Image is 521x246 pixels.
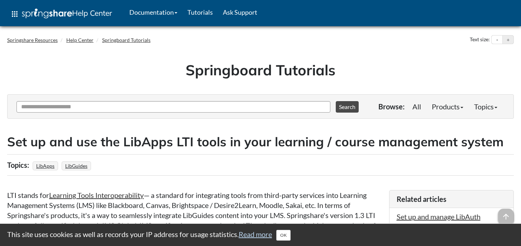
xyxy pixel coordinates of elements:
[468,35,491,44] div: Text size:
[102,37,150,43] a: Springboard Tutorials
[239,230,272,238] a: Read more
[5,3,117,25] a: apps Help Center
[182,3,218,21] a: Tutorials
[34,221,137,230] a: fully certified through IMS Global
[7,37,58,43] a: Springshare Resources
[7,158,31,172] div: Topics:
[35,161,56,171] a: LibApps
[336,101,359,113] button: Search
[64,161,89,171] a: LibGuides
[10,10,19,18] span: apps
[276,230,291,241] button: Close
[13,60,508,80] h1: Springboard Tutorials
[22,9,72,18] img: Springshare
[124,3,182,21] a: Documentation
[426,99,469,114] a: Products
[218,3,262,21] a: Ask Support
[49,191,144,199] a: Learning Tools Interoperability
[397,212,481,241] a: Set up and manage LibAuth authentication in [GEOGRAPHIC_DATA]
[378,101,405,112] p: Browse:
[72,8,112,18] span: Help Center
[498,209,514,224] span: arrow_upward
[397,195,446,203] span: Related articles
[407,99,426,114] a: All
[66,37,94,43] a: Help Center
[492,36,502,44] button: Decrease text size
[7,190,382,240] p: LTI stands for — a standard for integrating tools from third-party services into Learning Managem...
[469,99,503,114] a: Topics
[7,133,514,151] h2: Set up and use the LibApps LTI tools in your learning / course management system
[498,209,514,218] a: arrow_upward
[503,36,513,44] button: Increase text size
